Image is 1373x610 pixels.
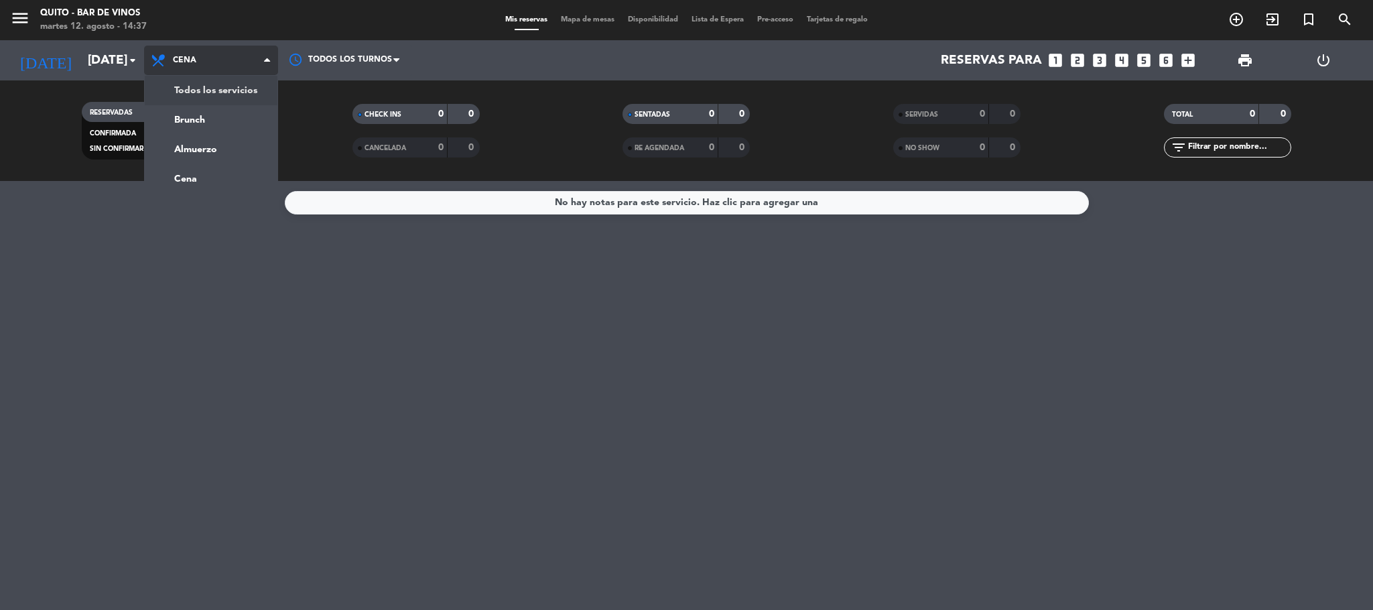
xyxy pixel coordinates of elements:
span: SIN CONFIRMAR [90,145,143,152]
strong: 0 [468,143,476,152]
i: turned_in_not [1301,11,1317,27]
span: SENTADAS [635,111,670,118]
i: [DATE] [10,46,81,75]
span: print [1237,52,1253,68]
i: looks_two [1069,52,1086,69]
span: RE AGENDADA [635,145,684,151]
a: Todos los servicios [145,76,277,105]
strong: 0 [468,109,476,119]
strong: 0 [980,109,985,119]
span: CONFIRMADA [90,130,136,137]
input: Filtrar por nombre... [1187,140,1291,155]
i: looks_5 [1135,52,1153,69]
span: Mis reservas [499,16,554,23]
span: Lista de Espera [685,16,750,23]
div: martes 12. agosto - 14:37 [40,20,147,34]
strong: 0 [739,143,747,152]
i: arrow_drop_down [125,52,141,68]
strong: 0 [709,109,714,119]
div: Quito - Bar de Vinos [40,7,147,20]
i: looks_6 [1157,52,1175,69]
i: filter_list [1171,139,1187,156]
div: LOG OUT [1285,40,1363,80]
div: No hay notas para este servicio. Haz clic para agregar una [555,195,818,210]
i: add_box [1179,52,1197,69]
span: Cena [173,56,196,65]
span: Reservas para [941,53,1042,68]
i: looks_3 [1091,52,1108,69]
i: exit_to_app [1264,11,1281,27]
i: add_circle_outline [1228,11,1244,27]
i: power_settings_new [1315,52,1331,68]
a: Almuerzo [145,135,277,164]
span: RESERVADAS [90,109,133,116]
strong: 0 [1010,109,1018,119]
a: Cena [145,164,277,194]
i: search [1337,11,1353,27]
span: TOTAL [1172,111,1193,118]
strong: 0 [709,143,714,152]
span: Tarjetas de regalo [800,16,874,23]
strong: 0 [1281,109,1289,119]
span: CANCELADA [365,145,406,151]
strong: 0 [438,109,444,119]
span: CHECK INS [365,111,401,118]
span: NO SHOW [905,145,939,151]
strong: 0 [980,143,985,152]
strong: 0 [1010,143,1018,152]
strong: 0 [1250,109,1255,119]
i: looks_4 [1113,52,1130,69]
span: Mapa de mesas [554,16,621,23]
span: Disponibilidad [621,16,685,23]
span: SERVIDAS [905,111,938,118]
i: looks_one [1047,52,1064,69]
span: Pre-acceso [750,16,800,23]
i: menu [10,8,30,28]
button: menu [10,8,30,33]
a: Brunch [145,105,277,135]
strong: 0 [438,143,444,152]
strong: 0 [739,109,747,119]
